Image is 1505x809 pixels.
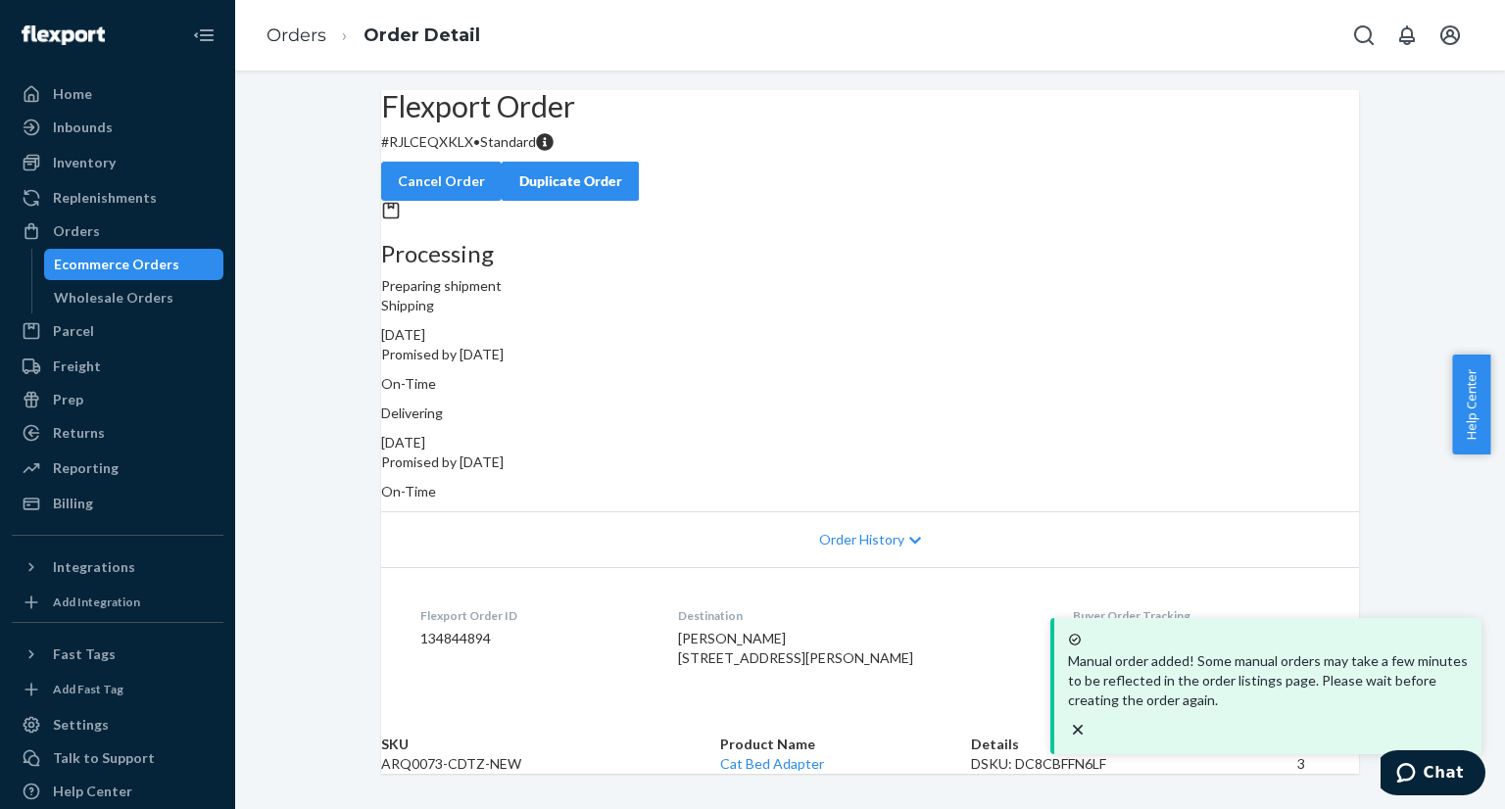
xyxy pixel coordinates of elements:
p: # RJLCEQXKLX [381,132,1359,152]
a: Inbounds [12,112,223,143]
div: Returns [53,423,105,443]
button: Fast Tags [12,639,223,670]
td: ARQ0073-CDTZ-NEW [381,754,720,774]
p: On-Time [381,374,1359,394]
h3: Processing [381,241,1359,266]
div: Fast Tags [53,644,116,664]
a: Orders [267,24,326,46]
button: Integrations [12,551,223,583]
a: Replenishments [12,182,223,214]
div: Ecommerce Orders [54,255,179,274]
img: Flexport logo [22,25,105,45]
button: Open Search Box [1344,16,1384,55]
div: Integrations [53,557,135,577]
a: Parcel [12,315,223,347]
a: Billing [12,488,223,519]
p: Delivering [381,404,1359,423]
button: Close Navigation [184,16,223,55]
dt: Buyer Order Tracking [1073,607,1320,624]
a: Settings [12,709,223,740]
td: 3 [1297,754,1359,774]
dt: Flexport Order ID [420,607,647,624]
button: Cancel Order [381,162,502,201]
div: Replenishments [53,188,157,208]
button: Help Center [1452,355,1490,454]
div: Help Center [53,782,132,801]
a: Freight [12,351,223,382]
dd: 134844894 [420,629,647,648]
div: Add Integration [53,594,140,610]
a: Cat Bed Adapter [720,755,824,772]
p: Promised by [DATE] [381,452,1359,472]
a: Inventory [12,147,223,178]
button: Duplicate Order [502,162,639,201]
th: Product Name [720,735,971,754]
div: [DATE] [381,433,1359,452]
div: Duplicate Order [518,171,622,191]
a: Prep [12,384,223,415]
button: Open notifications [1387,16,1427,55]
svg: close toast [1068,720,1088,739]
div: [DATE] [381,325,1359,345]
a: Returns [12,417,223,449]
a: Help Center [12,776,223,807]
div: Orders [53,221,100,241]
span: Standard [480,133,536,150]
h2: Flexport Order [381,90,1359,122]
button: Talk to Support [12,742,223,774]
a: Reporting [12,452,223,484]
div: Reporting [53,458,119,478]
span: Order History [819,530,904,549]
div: Freight [53,357,101,376]
a: Order Detail [364,24,480,46]
iframe: Opens a widget where you can chat to one of our agents [1381,750,1485,799]
a: Add Fast Tag [12,678,223,701]
th: Details [971,735,1297,754]
p: On-Time [381,482,1359,501]
div: Talk to Support [53,748,155,768]
div: Inventory [53,153,116,172]
div: Inbounds [53,118,113,137]
div: Add Fast Tag [53,681,123,697]
div: Preparing shipment [381,241,1359,296]
button: Open account menu [1431,16,1470,55]
span: [PERSON_NAME] [STREET_ADDRESS][PERSON_NAME] [678,630,913,666]
dt: Destination [678,607,1043,624]
div: Wholesale Orders [54,288,173,308]
p: Shipping [381,296,1359,315]
p: Manual order added! Some manual orders may take a few minutes to be reflected in the order listin... [1068,651,1468,710]
ol: breadcrumbs [251,7,496,65]
div: Prep [53,390,83,409]
a: Orders [12,215,223,247]
div: Settings [53,715,109,735]
th: SKU [381,735,720,754]
a: Add Integration [12,591,223,614]
div: Parcel [53,321,94,341]
span: • [473,133,480,150]
a: Home [12,78,223,110]
div: Home [53,84,92,104]
a: Ecommerce Orders [44,249,224,280]
div: DSKU: DC8CBFFN6LF [971,754,1297,774]
p: Promised by [DATE] [381,345,1359,364]
div: Billing [53,494,93,513]
a: Wholesale Orders [44,282,224,313]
